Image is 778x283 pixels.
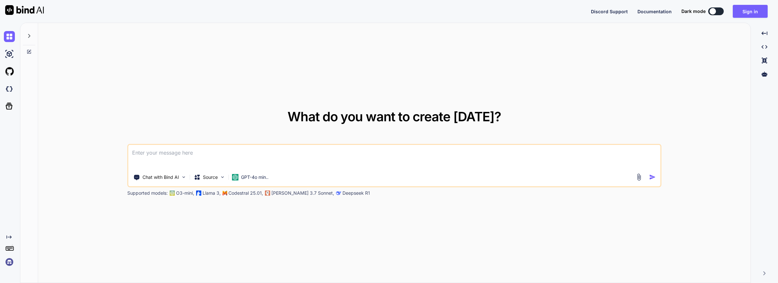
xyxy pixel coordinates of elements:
img: claude [265,190,270,196]
p: Llama 3, [203,190,221,196]
img: signin [4,256,15,267]
p: Supported models: [127,190,168,196]
button: Documentation [637,8,672,15]
span: What do you want to create [DATE]? [288,109,501,125]
img: GPT-4 [170,190,175,196]
span: Dark mode [681,8,706,15]
img: icon [649,174,656,180]
p: Deepseek R1 [342,190,370,196]
img: githubLight [4,66,15,77]
img: chat [4,31,15,42]
img: darkCloudIdeIcon [4,83,15,94]
p: Chat with Bind AI [142,174,179,180]
p: GPT-4o min.. [241,174,268,180]
img: Pick Models [220,174,225,180]
img: attachment [635,173,643,181]
img: GPT-4o mini [232,174,238,180]
span: Discord Support [591,9,628,14]
img: Mistral-AI [223,191,227,195]
img: ai-studio [4,49,15,60]
p: Source [203,174,218,180]
button: Discord Support [591,8,628,15]
img: claude [336,190,341,196]
p: O3-mini, [176,190,194,196]
span: Documentation [637,9,672,14]
p: Codestral 25.01, [228,190,263,196]
img: Pick Tools [181,174,186,180]
img: Llama2 [196,190,201,196]
p: [PERSON_NAME] 3.7 Sonnet, [271,190,334,196]
button: Sign in [733,5,768,18]
img: Bind AI [5,5,44,15]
